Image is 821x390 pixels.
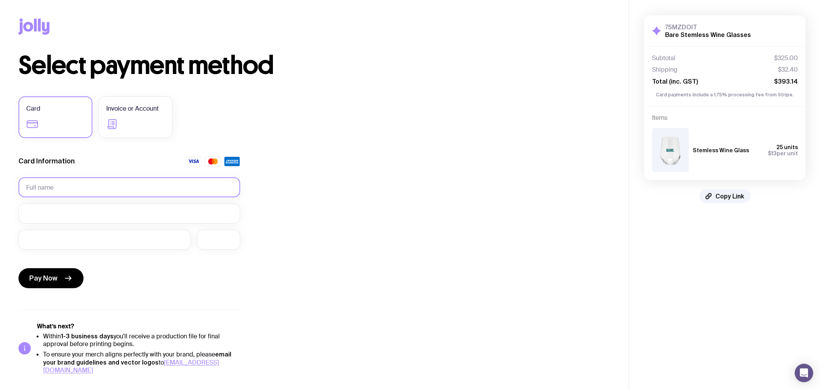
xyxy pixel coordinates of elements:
[652,114,798,122] h4: Items
[26,210,232,217] iframe: Secure card number input frame
[652,54,676,62] span: Subtotal
[652,66,677,74] span: Shipping
[26,104,40,113] span: Card
[61,333,114,340] strong: 1-3 business days
[665,31,751,39] h2: Bare Stemless Wine Glasses
[106,104,159,113] span: Invoice or Account
[693,147,749,153] h3: Stemless Wine Glass
[774,77,798,85] span: $393.14
[795,364,813,382] div: Open Intercom Messenger
[768,150,777,156] span: $13
[716,192,744,200] span: Copy Link
[18,53,610,78] h1: Select payment method
[776,144,798,150] span: 25 units
[652,77,698,85] span: Total (inc. GST)
[774,54,798,62] span: $325.00
[43,358,219,374] a: [EMAIL_ADDRESS][DOMAIN_NAME]
[665,23,751,31] h3: 75MZDOIT
[29,274,57,283] span: Pay Now
[43,351,231,366] strong: email your brand guidelines and vector logos
[699,189,751,203] button: Copy Link
[43,350,240,374] li: To ensure your merch aligns perfectly with your brand, please to
[26,236,183,243] iframe: Secure expiration date input frame
[37,323,240,330] h5: What’s next?
[652,91,798,98] p: Card payments include a 1.75% processing fee from Stripe.
[18,177,240,197] input: Full name
[205,236,232,243] iframe: Secure CVC input frame
[18,156,75,166] label: Card Information
[43,332,240,348] li: Within you'll receive a production file for final approval before printing begins.
[778,66,798,74] span: $32.40
[768,150,798,156] span: per unit
[18,268,84,288] button: Pay Now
